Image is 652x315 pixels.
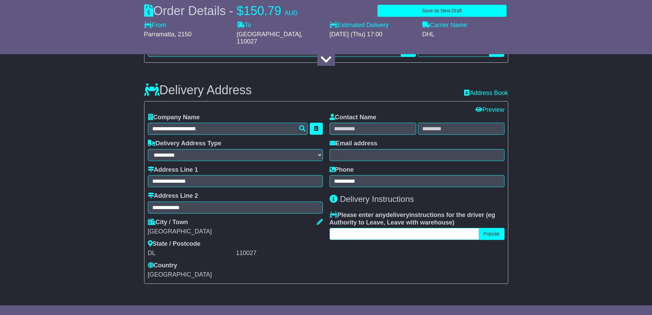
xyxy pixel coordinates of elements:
label: Address Line 1 [148,166,198,174]
div: DHL [422,31,508,38]
span: [GEOGRAPHIC_DATA] [237,31,301,38]
div: 110027 [236,250,323,257]
label: Address Line 2 [148,192,198,200]
a: Preview [475,106,504,113]
label: Country [148,262,177,269]
label: Please enter any instructions for the driver ( ) [330,211,504,226]
span: $ [237,4,244,18]
button: Popular [479,228,504,240]
div: [DATE] (Thu) 17:00 [330,31,416,38]
span: , 2150 [175,31,192,38]
label: Company Name [148,114,200,121]
span: delivery [386,211,409,218]
div: Order Details - [144,3,298,18]
label: Delivery Address Type [148,140,221,147]
label: To [237,22,251,29]
label: State / Postcode [148,240,201,248]
h3: Delivery Address [144,83,252,97]
span: , 110027 [237,31,303,45]
label: Phone [330,166,354,174]
span: eg Authority to Leave, Leave with warehouse [330,211,495,226]
label: Email address [330,140,378,147]
span: 150.79 [244,4,281,18]
a: Address Book [464,89,508,96]
span: Delivery Instructions [340,194,414,204]
button: Save as New Draft [378,5,506,17]
span: AUD [285,10,298,16]
span: Parramatta [144,31,175,38]
div: [GEOGRAPHIC_DATA] [148,228,323,235]
label: Estimated Delivery [330,22,416,29]
label: City / Town [148,219,188,226]
div: DL [148,250,234,257]
label: Contact Name [330,114,376,121]
span: [GEOGRAPHIC_DATA] [148,271,212,278]
label: Carrier Name [422,22,467,29]
label: From [144,22,166,29]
